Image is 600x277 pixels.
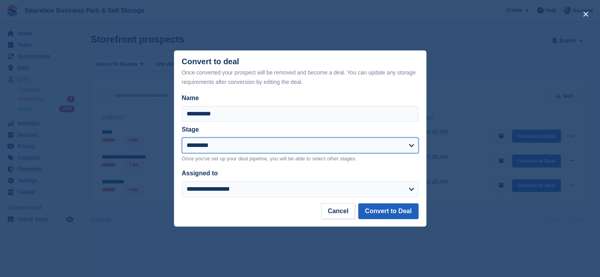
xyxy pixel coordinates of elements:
[182,170,218,177] label: Assigned to
[358,203,418,219] button: Convert to Deal
[321,203,355,219] button: Cancel
[182,155,419,163] p: Once you've set up your deal pipeline, you will be able to select other stages.
[182,93,419,103] label: Name
[182,126,199,133] label: Stage
[182,68,419,87] div: Once converted your prospect will be removed and become a deal. You can update any storage requir...
[182,57,419,87] div: Convert to deal
[579,8,592,20] button: close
